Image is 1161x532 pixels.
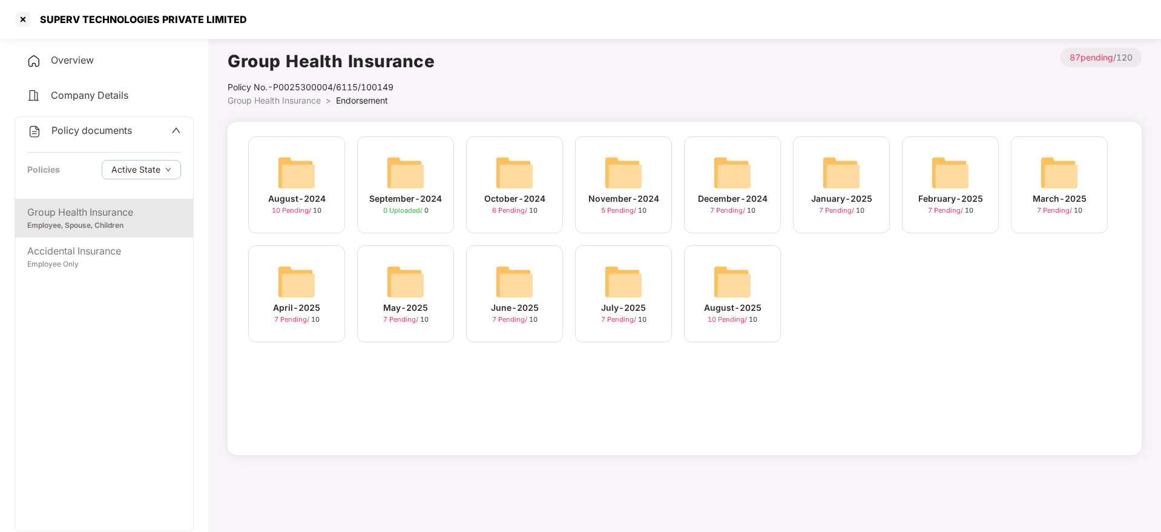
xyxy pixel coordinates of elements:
p: / 120 [1061,48,1142,67]
div: 10 [272,205,321,216]
div: November-2024 [588,192,659,205]
div: Policies [27,163,60,176]
div: June-2025 [491,301,539,314]
div: January-2025 [811,192,872,205]
span: 5 Pending / [601,206,638,214]
div: 10 [274,314,320,325]
div: March-2025 [1033,192,1087,205]
div: December-2024 [698,192,768,205]
span: 10 Pending / [272,206,313,214]
span: 7 Pending / [1037,206,1074,214]
div: 10 [928,205,973,216]
img: svg+xml;base64,PHN2ZyB4bWxucz0iaHR0cDovL3d3dy53My5vcmcvMjAwMC9zdmciIHdpZHRoPSI2NCIgaGVpZ2h0PSI2NC... [495,262,534,301]
div: April-2025 [273,301,320,314]
div: 10 [601,314,646,325]
div: Group Health Insurance [27,205,181,220]
div: 10 [710,205,755,216]
div: 10 [1037,205,1082,216]
div: September-2024 [369,192,442,205]
span: Group Health Insurance [228,95,321,105]
img: svg+xml;base64,PHN2ZyB4bWxucz0iaHR0cDovL3d3dy53My5vcmcvMjAwMC9zdmciIHdpZHRoPSI2NCIgaGVpZ2h0PSI2NC... [386,262,425,301]
img: svg+xml;base64,PHN2ZyB4bWxucz0iaHR0cDovL3d3dy53My5vcmcvMjAwMC9zdmciIHdpZHRoPSI2NCIgaGVpZ2h0PSI2NC... [277,262,316,301]
img: svg+xml;base64,PHN2ZyB4bWxucz0iaHR0cDovL3d3dy53My5vcmcvMjAwMC9zdmciIHdpZHRoPSI2NCIgaGVpZ2h0PSI2NC... [604,262,643,301]
span: 7 Pending / [601,315,638,324]
div: 10 [492,314,538,325]
img: svg+xml;base64,PHN2ZyB4bWxucz0iaHR0cDovL3d3dy53My5vcmcvMjAwMC9zdmciIHdpZHRoPSI2NCIgaGVpZ2h0PSI2NC... [1040,153,1079,192]
span: Active State [111,163,160,176]
div: 0 [383,205,429,216]
div: 10 [819,205,864,216]
img: svg+xml;base64,PHN2ZyB4bWxucz0iaHR0cDovL3d3dy53My5vcmcvMjAwMC9zdmciIHdpZHRoPSIyNCIgaGVpZ2h0PSIyNC... [27,124,42,139]
span: 7 Pending / [819,206,856,214]
img: svg+xml;base64,PHN2ZyB4bWxucz0iaHR0cDovL3d3dy53My5vcmcvMjAwMC9zdmciIHdpZHRoPSI2NCIgaGVpZ2h0PSI2NC... [386,153,425,192]
img: svg+xml;base64,PHN2ZyB4bWxucz0iaHR0cDovL3d3dy53My5vcmcvMjAwMC9zdmciIHdpZHRoPSI2NCIgaGVpZ2h0PSI2NC... [822,153,861,192]
div: August-2025 [704,301,761,314]
span: 10 Pending / [708,315,749,324]
img: svg+xml;base64,PHN2ZyB4bWxucz0iaHR0cDovL3d3dy53My5vcmcvMjAwMC9zdmciIHdpZHRoPSIyNCIgaGVpZ2h0PSIyNC... [27,88,41,103]
img: svg+xml;base64,PHN2ZyB4bWxucz0iaHR0cDovL3d3dy53My5vcmcvMjAwMC9zdmciIHdpZHRoPSI2NCIgaGVpZ2h0PSI2NC... [713,262,752,301]
h1: Group Health Insurance [228,48,435,75]
span: Endorsement [336,95,388,105]
span: up [171,125,181,135]
span: 87 pending [1070,52,1113,62]
div: Policy No.- P0025300004/6115/100149 [228,81,435,94]
div: 10 [492,205,538,216]
div: 10 [383,314,429,325]
div: SUPERV TECHNOLOGIES PRIVATE LIMITED [33,13,247,25]
div: Employee, Spouse, Children [27,220,181,231]
span: 0 Uploaded / [383,206,424,214]
img: svg+xml;base64,PHN2ZyB4bWxucz0iaHR0cDovL3d3dy53My5vcmcvMjAwMC9zdmciIHdpZHRoPSI2NCIgaGVpZ2h0PSI2NC... [604,153,643,192]
button: Active Statedown [102,160,181,179]
div: February-2025 [918,192,983,205]
span: Company Details [51,89,128,101]
div: May-2025 [383,301,428,314]
img: svg+xml;base64,PHN2ZyB4bWxucz0iaHR0cDovL3d3dy53My5vcmcvMjAwMC9zdmciIHdpZHRoPSI2NCIgaGVpZ2h0PSI2NC... [931,153,970,192]
span: 7 Pending / [492,315,529,324]
span: Overview [51,54,94,66]
div: July-2025 [601,301,646,314]
span: 6 Pending / [492,206,529,214]
div: Employee Only [27,259,181,270]
span: Policy documents [51,124,132,136]
img: svg+xml;base64,PHN2ZyB4bWxucz0iaHR0cDovL3d3dy53My5vcmcvMjAwMC9zdmciIHdpZHRoPSI2NCIgaGVpZ2h0PSI2NC... [277,153,316,192]
div: 10 [708,314,757,325]
div: 10 [601,205,646,216]
span: 7 Pending / [710,206,747,214]
div: October-2024 [484,192,545,205]
span: 7 Pending / [274,315,311,324]
img: svg+xml;base64,PHN2ZyB4bWxucz0iaHR0cDovL3d3dy53My5vcmcvMjAwMC9zdmciIHdpZHRoPSI2NCIgaGVpZ2h0PSI2NC... [713,153,752,192]
div: Accidental Insurance [27,244,181,259]
span: > [326,95,331,105]
div: August-2024 [268,192,326,205]
span: 7 Pending / [383,315,420,324]
img: svg+xml;base64,PHN2ZyB4bWxucz0iaHR0cDovL3d3dy53My5vcmcvMjAwMC9zdmciIHdpZHRoPSIyNCIgaGVpZ2h0PSIyNC... [27,54,41,68]
img: svg+xml;base64,PHN2ZyB4bWxucz0iaHR0cDovL3d3dy53My5vcmcvMjAwMC9zdmciIHdpZHRoPSI2NCIgaGVpZ2h0PSI2NC... [495,153,534,192]
span: 7 Pending / [928,206,965,214]
span: down [165,167,171,173]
